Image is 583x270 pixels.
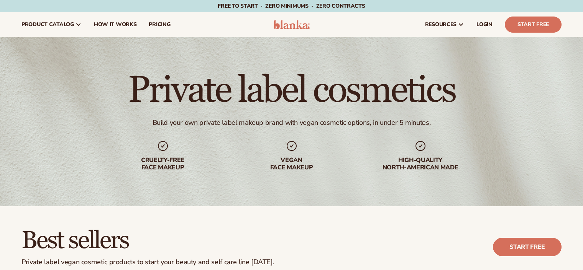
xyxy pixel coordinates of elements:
[21,22,74,28] span: product catalog
[15,12,88,37] a: product catalog
[371,157,470,171] div: High-quality North-american made
[419,12,470,37] a: resources
[21,258,274,267] div: Private label vegan cosmetic products to start your beauty and self care line [DATE].
[149,22,170,28] span: pricing
[94,22,137,28] span: How It Works
[143,12,176,37] a: pricing
[425,22,457,28] span: resources
[505,17,562,33] a: Start Free
[476,22,493,28] span: LOGIN
[243,157,341,171] div: Vegan face makeup
[114,157,212,171] div: Cruelty-free face makeup
[153,118,431,127] div: Build your own private label makeup brand with vegan cosmetic options, in under 5 minutes.
[88,12,143,37] a: How It Works
[128,72,455,109] h1: Private label cosmetics
[218,2,365,10] span: Free to start · ZERO minimums · ZERO contracts
[470,12,499,37] a: LOGIN
[273,20,310,29] img: logo
[21,228,274,253] h2: Best sellers
[493,238,562,256] a: Start free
